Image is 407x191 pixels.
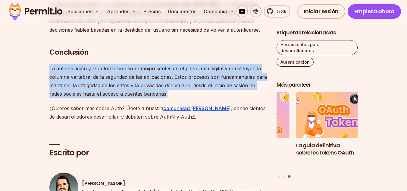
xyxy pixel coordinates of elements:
font: 5.3k [277,8,286,14]
font: Etiquetas relacionadas [277,29,336,36]
font: La autenticación y la autorización son omnipresentes en el panorama digital y constituyen la colu... [49,65,267,97]
font: La guía definitiva sobre los tokens OAuth [296,141,354,156]
font: [PERSON_NAME] [82,180,125,187]
a: Mejores prácticas para la autenticación y autorización en API [208,92,290,172]
a: Precios [141,5,163,18]
font: Aprender [107,8,129,14]
li: 3 de 3 [296,92,377,172]
a: Empieza ahora [348,4,401,19]
font: . La información contenida en el JWT se firma criptográficamente, lo que permite a los destinatar... [49,2,260,33]
font: Iniciar sesión [304,8,339,15]
a: Documentos [165,5,199,18]
button: Aprender [105,5,139,18]
font: Escrito por [49,147,89,158]
button: Soluciones [65,5,102,18]
div: Publicaciones [277,92,358,179]
font: Autenticación [280,59,310,65]
font: Empieza ahora [354,8,395,15]
font: Conclusión [49,48,89,56]
font: Compañía [204,8,227,14]
a: Herramientas para desarrolladores [277,40,358,55]
font: ¿Quieres saber más sobre Auth? Únete a nuestra [49,105,163,111]
font: Herramientas para desarrolladores [280,42,320,53]
img: Logotipo del permiso [6,1,65,22]
a: Iniciar sesión [297,4,345,19]
font: Documentos [168,8,196,14]
button: Ir a la diapositiva 1 [277,175,280,178]
a: comunidad [PERSON_NAME] [163,105,231,111]
button: Compañía [201,5,236,18]
button: Ir a la diapositiva 3 [288,175,291,178]
li: 2 de 3 [208,92,290,172]
a: 5.3k [264,5,290,18]
button: Ir a la diapositiva 2 [283,175,285,178]
img: La guía definitiva sobre los tokens OAuth [296,92,377,138]
img: Mejores prácticas para la autenticación y autorización en API [208,92,290,138]
a: Autenticación [277,58,314,67]
font: , donde cientos de desarrolladores desarrollan y debaten sobre AuthN y AuthZ. [49,105,266,120]
font: Precios [143,8,161,14]
font: Más para leer [277,81,311,88]
font: Soluciones [67,8,92,14]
